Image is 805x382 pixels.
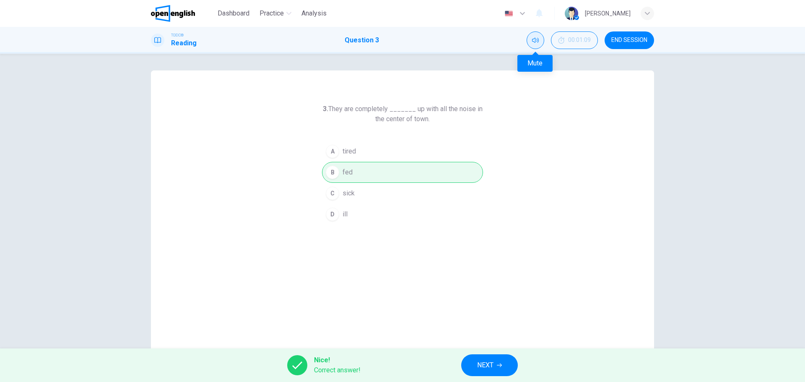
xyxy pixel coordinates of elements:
button: Dashboard [214,6,253,21]
span: Dashboard [218,8,249,18]
span: Practice [260,8,284,18]
button: END SESSION [605,31,654,49]
span: Correct answer! [314,365,361,375]
img: OpenEnglish logo [151,5,195,22]
button: Analysis [298,6,330,21]
span: END SESSION [611,37,647,44]
span: NEXT [477,359,493,371]
span: TOEIC® [171,32,184,38]
button: 00:01:09 [551,31,598,49]
div: Hide [551,31,598,49]
span: Nice! [314,355,361,365]
div: Mute [527,31,544,49]
a: OpenEnglish logo [151,5,214,22]
span: 00:01:09 [568,37,591,44]
img: Profile picture [565,7,578,20]
div: [PERSON_NAME] [585,8,631,18]
h6: They are completely _______ up with all the noise in the center of town. [322,104,483,124]
h1: Reading [171,38,197,48]
span: Analysis [301,8,327,18]
button: Practice [256,6,295,21]
h1: Question 3 [345,35,379,45]
button: NEXT [461,354,518,376]
strong: 3. [323,105,328,113]
img: en [504,10,514,17]
div: Mute [517,55,553,72]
